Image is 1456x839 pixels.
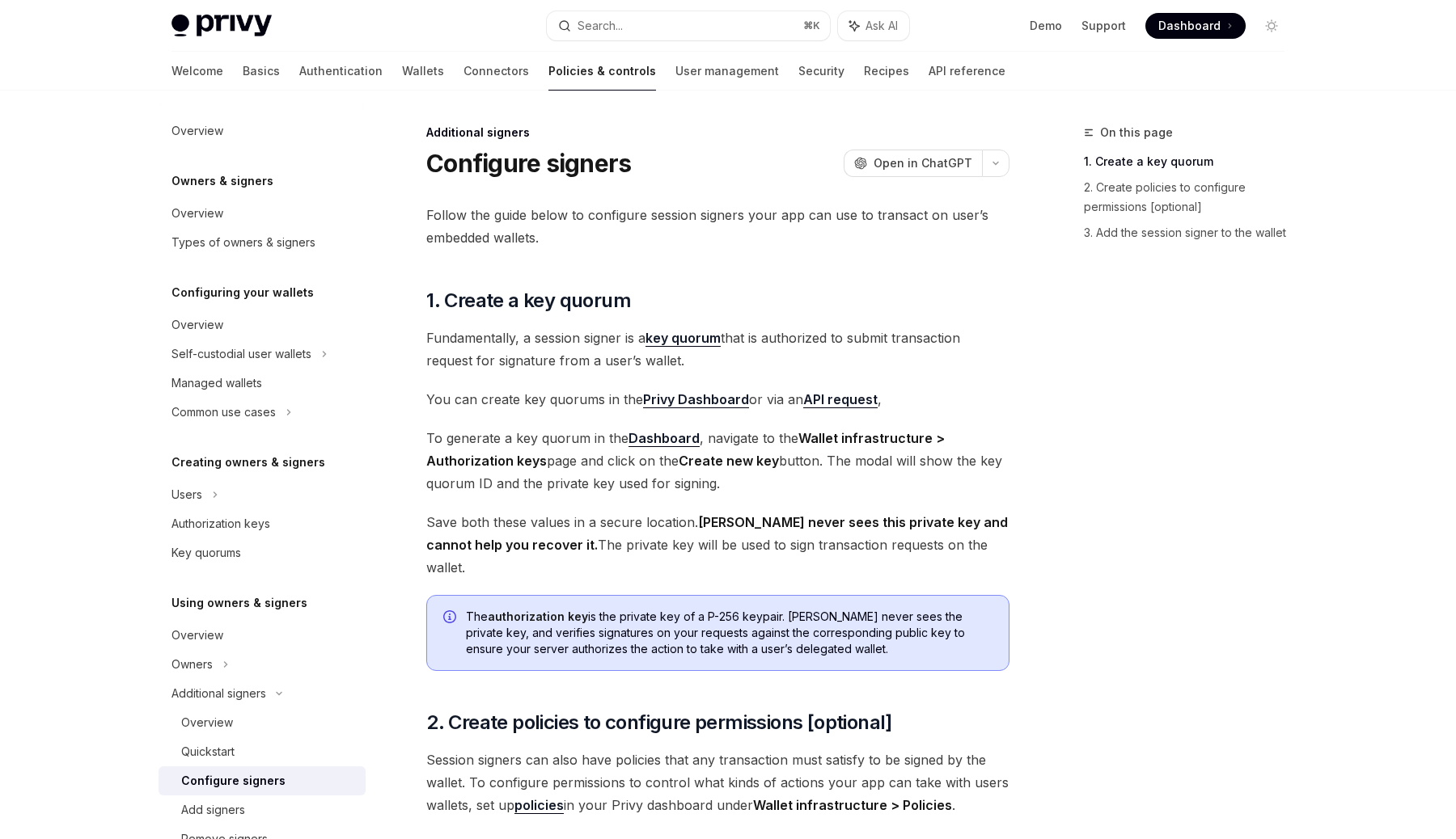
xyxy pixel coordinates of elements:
a: Authorization keys [159,509,366,538]
a: Overview [159,310,366,339]
a: Configure signers [159,766,366,795]
div: Common use cases [171,403,276,422]
div: Overview [171,121,223,141]
h5: Owners & signers [171,171,273,191]
span: To generate a key quorum in the , navigate to the page and click on the button. The modal will sh... [426,427,1009,495]
svg: Info [443,610,459,626]
span: Open in ChatGPT [874,155,972,171]
div: Add signers [181,800,245,820]
a: Managed wallets [159,369,366,398]
div: Authorization keys [171,514,270,533]
a: User management [675,52,779,91]
h5: Creating owners & signers [171,453,325,472]
h5: Configuring your wallets [171,283,314,302]
img: light logo [171,15,272,37]
div: Self-custodial user wallets [171,344,311,364]
div: Overview [181,713,233,732]
div: Search... [578,16,623,36]
a: Overview [159,708,366,737]
span: Dashboard [1158,18,1221,34]
a: Authentication [299,52,383,91]
a: Overview [159,199,366,228]
a: Connectors [463,52,529,91]
h1: Configure signers [426,149,631,178]
div: Users [171,485,202,504]
button: Search...⌘K [547,11,830,40]
a: policies [514,797,564,814]
a: API request [803,391,878,408]
span: 2. Create policies to configure permissions [optional] [426,710,892,736]
a: Basics [243,52,280,91]
a: key quorum [645,330,721,347]
a: API reference [929,52,1005,91]
div: Overview [171,315,223,335]
div: Owners [171,655,213,674]
div: Overview [171,204,223,223]
a: Welcome [171,52,223,91]
div: Key quorums [171,543,241,563]
span: On this page [1100,123,1173,142]
a: Wallets [402,52,444,91]
div: Managed wallets [171,373,262,393]
strong: Wallet infrastructure > Policies [753,797,952,813]
strong: authorization key [488,609,588,623]
div: Additional signers [171,684,266,703]
span: Save both these values in a secure location. The private key will be used to sign transaction req... [426,511,1009,579]
a: 3. Add the session signer to the wallet [1084,220,1297,246]
a: Add signers [159,795,366,824]
a: Security [798,52,844,91]
h5: Using owners & signers [171,593,307,613]
div: Types of owners & signers [171,233,315,252]
div: Additional signers [426,124,1009,141]
a: Types of owners & signers [159,228,366,257]
button: Ask AI [838,11,909,40]
a: Demo [1030,18,1062,34]
span: Fundamentally, a session signer is a that is authorized to submit transaction request for signatu... [426,327,1009,372]
span: 1. Create a key quorum [426,288,631,314]
a: Policies & controls [548,52,656,91]
strong: [PERSON_NAME] never sees this private key and cannot help you recover it. [426,514,1008,553]
a: Overview [159,621,366,650]
span: You can create key quorums in the or via an , [426,388,1009,411]
a: Quickstart [159,737,366,766]
span: Ask AI [866,18,898,34]
div: Overview [171,626,223,645]
a: Support [1081,18,1126,34]
strong: Create new key [679,453,779,469]
a: Privy Dashboard [643,391,749,408]
button: Open in ChatGPT [844,150,982,177]
a: 1. Create a key quorum [1084,149,1297,175]
a: Dashboard [629,430,700,447]
a: Dashboard [1145,13,1246,39]
span: Follow the guide below to configure session signers your app can use to transact on user’s embedd... [426,204,1009,249]
span: Session signers can also have policies that any transaction must satisfy to be signed by the wall... [426,748,1009,816]
a: Overview [159,116,366,145]
a: 2. Create policies to configure permissions [optional] [1084,175,1297,220]
div: Quickstart [181,742,235,761]
span: The is the private key of a P-256 keypair. [PERSON_NAME] never sees the private key, and verifies... [466,609,993,657]
a: Key quorums [159,538,366,567]
a: Recipes [864,52,909,91]
div: Configure signers [181,771,286,791]
button: Toggle dark mode [1259,13,1285,39]
span: ⌘ K [803,19,820,32]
